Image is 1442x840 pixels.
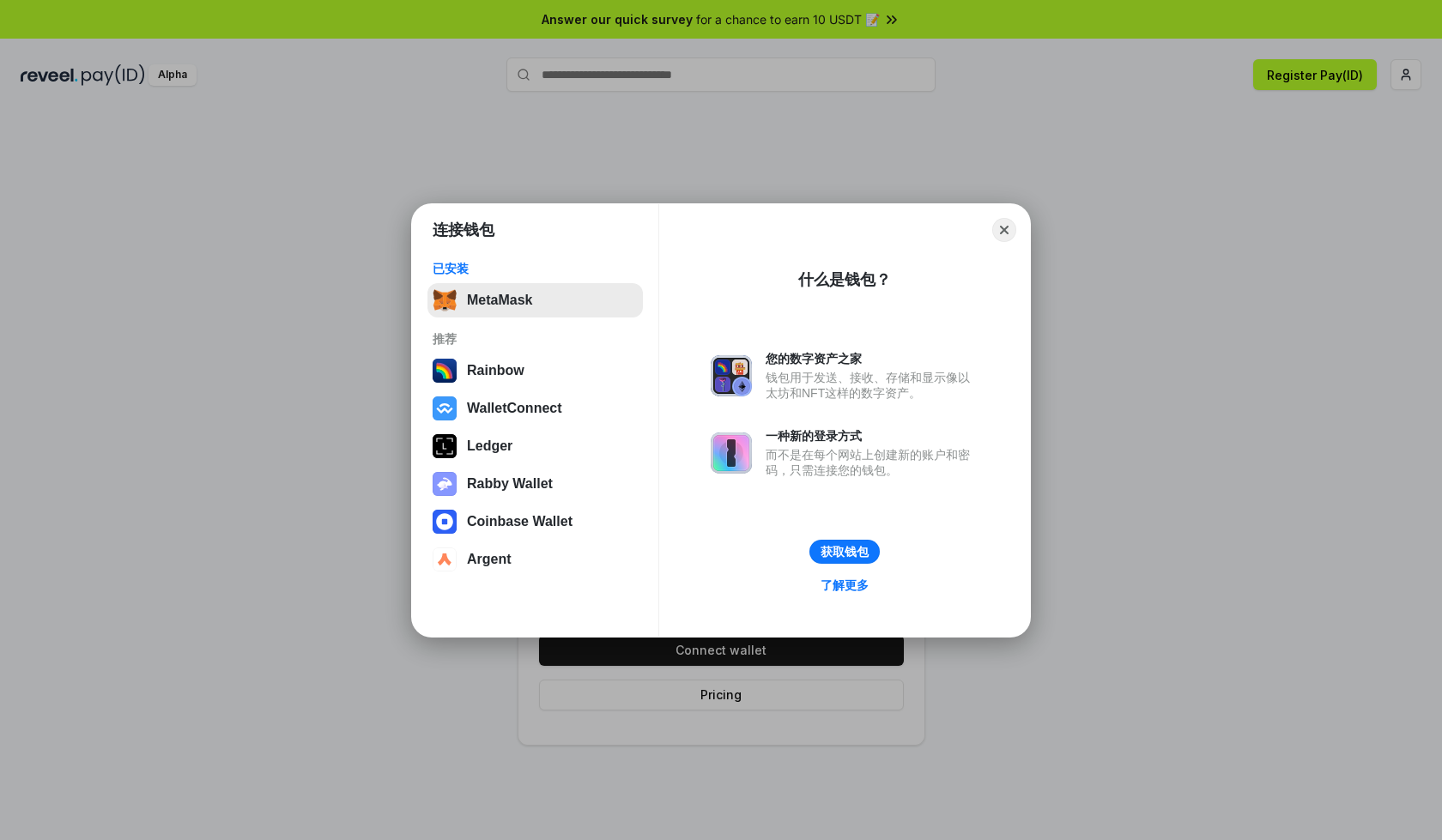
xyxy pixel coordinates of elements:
[427,467,643,501] button: Rabby Wallet
[427,354,643,388] button: Rainbow
[766,447,978,478] div: 而不是在每个网站上创建新的账户和密码，只需连接您的钱包。
[992,218,1016,242] button: Close
[711,355,752,396] img: svg+xml,%3Csvg%20xmlns%3D%22http%3A%2F%2Fwww.w3.org%2F2000%2Fsvg%22%20fill%3D%22none%22%20viewBox...
[433,331,638,347] div: 推荐
[433,288,457,312] img: svg+xml,%3Csvg%20fill%3D%22none%22%20height%3D%2233%22%20viewBox%3D%220%200%2035%2033%22%20width%...
[433,261,638,276] div: 已安装
[766,370,978,401] div: 钱包用于发送、接收、存储和显示像以太坊和NFT这样的数字资产。
[766,428,978,444] div: 一种新的登录方式
[433,220,494,240] h1: 连接钱包
[433,472,457,496] img: svg+xml,%3Csvg%20xmlns%3D%22http%3A%2F%2Fwww.w3.org%2F2000%2Fsvg%22%20fill%3D%22none%22%20viewBox...
[467,476,553,492] div: Rabby Wallet
[467,438,512,454] div: Ledger
[433,434,457,458] img: svg+xml,%3Csvg%20xmlns%3D%22http%3A%2F%2Fwww.w3.org%2F2000%2Fsvg%22%20width%3D%2228%22%20height%3...
[809,540,880,564] button: 获取钱包
[467,401,562,416] div: WalletConnect
[427,505,643,539] button: Coinbase Wallet
[433,396,457,420] img: svg+xml,%3Csvg%20width%3D%2228%22%20height%3D%2228%22%20viewBox%3D%220%200%2028%2028%22%20fill%3D...
[433,510,457,534] img: svg+xml,%3Csvg%20width%3D%2228%22%20height%3D%2228%22%20viewBox%3D%220%200%2028%2028%22%20fill%3D...
[427,391,643,426] button: WalletConnect
[427,542,643,577] button: Argent
[821,544,869,559] div: 获取钱包
[427,283,643,317] button: MetaMask
[467,552,512,567] div: Argent
[821,577,869,593] div: 了解更多
[467,363,524,378] div: Rainbow
[433,359,457,383] img: svg+xml,%3Csvg%20width%3D%22120%22%20height%3D%22120%22%20viewBox%3D%220%200%20120%20120%22%20fil...
[766,351,978,366] div: 您的数字资产之家
[798,269,891,290] div: 什么是钱包？
[427,429,643,463] button: Ledger
[467,514,573,529] div: Coinbase Wallet
[433,547,457,571] img: svg+xml,%3Csvg%20width%3D%2228%22%20height%3D%2228%22%20viewBox%3D%220%200%2028%2028%22%20fill%3D...
[711,432,752,474] img: svg+xml,%3Csvg%20xmlns%3D%22http%3A%2F%2Fwww.w3.org%2F2000%2Fsvg%22%20fill%3D%22none%22%20viewBox...
[810,574,879,596] a: 了解更多
[467,293,532,308] div: MetaMask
